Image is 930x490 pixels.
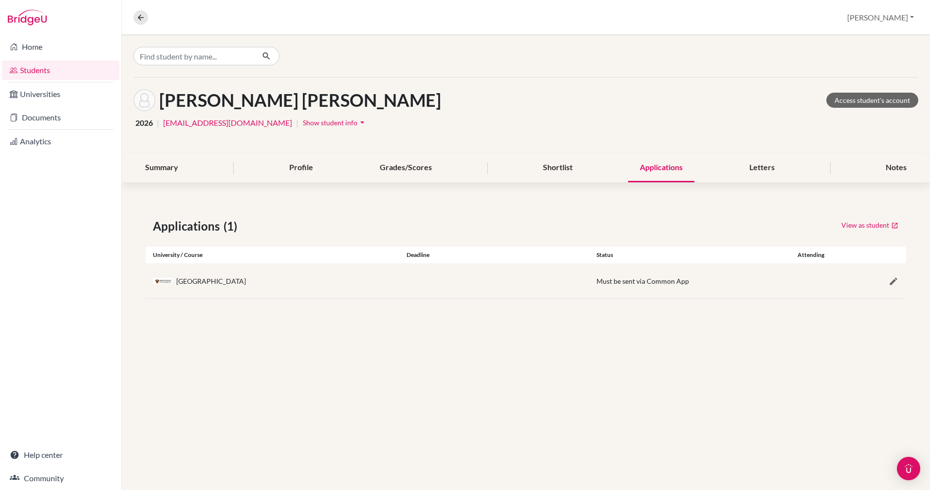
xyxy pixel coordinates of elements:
span: | [157,117,159,129]
span: Applications [153,217,223,235]
a: Universities [2,84,119,104]
a: [EMAIL_ADDRESS][DOMAIN_NAME] [163,117,292,129]
img: Bridge-U [8,10,47,25]
img: us_pri_gyvyi63o.png [153,278,172,284]
a: View as student [841,217,899,233]
span: | [296,117,298,129]
a: Home [2,37,119,57]
div: Open Intercom Messenger [897,457,920,480]
a: Help center [2,445,119,465]
div: Letters [738,154,786,182]
a: Analytics [2,132,119,151]
span: Must be sent via Common App [596,277,689,285]
div: University / Course [146,251,399,259]
h1: [PERSON_NAME] [PERSON_NAME] [159,90,441,111]
button: Show student infoarrow_drop_down [302,115,368,130]
div: Deadline [399,251,590,259]
div: Summary [133,154,190,182]
a: Access student's account [826,93,918,108]
a: Documents [2,108,119,127]
i: arrow_drop_down [357,118,367,127]
span: (1) [223,217,241,235]
span: Show student info [303,118,357,127]
img: Gia Phu Huynh's avatar [133,89,155,111]
div: Profile [278,154,325,182]
input: Find student by name... [133,47,254,65]
div: [GEOGRAPHIC_DATA] [176,276,246,286]
div: Grades/Scores [368,154,444,182]
span: 2026 [135,117,153,129]
button: [PERSON_NAME] [843,8,918,27]
a: Students [2,60,119,80]
div: Attending [780,251,843,259]
div: Applications [628,154,694,182]
div: Shortlist [531,154,584,182]
div: Status [589,251,780,259]
a: Community [2,469,119,488]
div: Notes [874,154,918,182]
